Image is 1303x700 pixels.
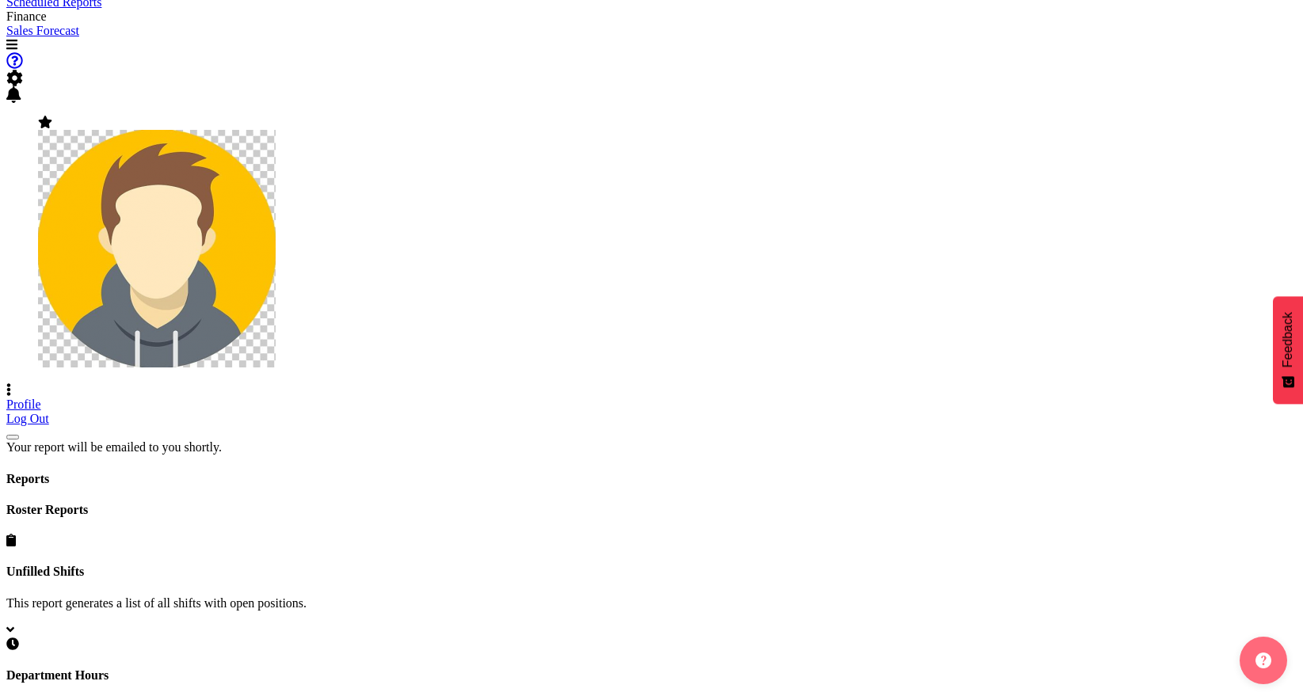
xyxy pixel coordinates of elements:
[6,472,1297,486] h4: Reports
[6,440,1297,455] div: Your report will be emailed to you shortly.
[6,503,1297,517] h4: Roster Reports
[6,596,1297,611] p: This report generates a list of all shifts with open positions.
[6,668,1297,683] h4: Department Hours
[6,398,41,411] a: Profile
[1281,312,1295,367] span: Feedback
[6,534,1297,637] div: Unfilled Shifts This report generates a list of all shifts with open positions.
[6,10,244,24] div: Finance
[6,565,1297,579] h4: Unfilled Shifts
[6,412,49,425] a: Log Out
[6,24,79,37] a: Sales Forecast
[1255,652,1271,668] img: help-xxl-2.png
[6,435,19,439] button: Close notification
[38,130,276,367] img: admin-rosteritf9cbda91fdf824d97c9d6345b1f660ea.png
[1273,296,1303,404] button: Feedback - Show survey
